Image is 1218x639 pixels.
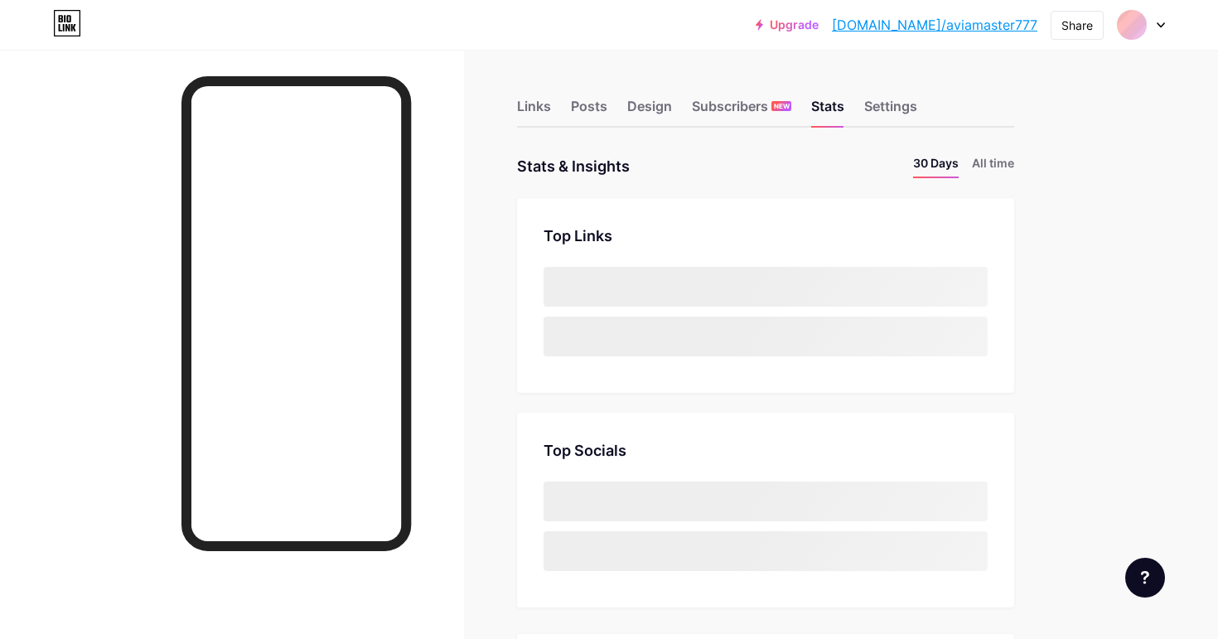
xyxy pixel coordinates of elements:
[517,154,630,178] div: Stats & Insights
[544,225,988,247] div: Top Links
[913,154,959,178] li: 30 Days
[1061,17,1093,34] div: Share
[692,96,791,126] div: Subscribers
[864,96,917,126] div: Settings
[517,96,551,126] div: Links
[774,101,790,111] span: NEW
[571,96,607,126] div: Posts
[544,439,988,462] div: Top Socials
[756,18,819,31] a: Upgrade
[627,96,672,126] div: Design
[832,15,1037,35] a: [DOMAIN_NAME]/aviamaster777
[972,154,1014,178] li: All time
[811,96,844,126] div: Stats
